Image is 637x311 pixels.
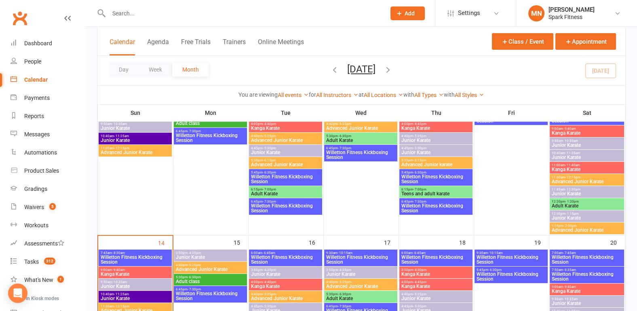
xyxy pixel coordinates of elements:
[401,203,471,213] span: Willetton Fitness Kickboxing Session
[405,10,415,17] span: Add
[338,268,351,272] span: - 4:35pm
[109,62,139,77] button: Day
[401,251,471,255] span: 6:00am
[413,305,426,308] span: - 5:30pm
[173,104,248,121] th: Mon
[263,146,276,150] span: - 5:30pm
[24,95,50,101] div: Payments
[401,255,471,264] span: Willetton Fitness Kickboxing Session
[49,203,56,210] span: 5
[251,146,321,150] span: 4:45pm
[316,92,359,98] a: All Instructors
[238,91,278,98] strong: You are viewing
[551,251,622,255] span: 7:00am
[455,92,484,98] a: All Styles
[175,251,245,255] span: 3:50pm
[401,188,471,191] span: 6:15pm
[114,292,129,296] span: - 11:25am
[551,216,622,220] span: Junior Karate
[24,258,39,265] div: Tasks
[100,292,170,296] span: 10:40am
[251,296,321,301] span: Advanced Junior Karate
[175,255,245,260] span: Junior Karate
[326,122,396,126] span: 4:40pm
[401,150,471,155] span: Junior Karate
[551,167,622,172] span: Kanga Karate
[100,272,170,277] span: Kanga Karate
[263,292,276,296] span: - 5:25pm
[309,235,323,249] div: 16
[11,71,85,89] a: Calendar
[534,235,549,249] div: 19
[112,268,125,272] span: - 9:40am
[309,91,316,98] strong: for
[106,8,380,19] input: Search...
[172,62,209,77] button: Month
[251,280,321,284] span: 4:00pm
[11,162,85,180] a: Product Sales
[548,13,595,21] div: Spark Fitness
[223,38,246,55] button: Trainers
[326,251,396,255] span: 9:30am
[413,200,426,203] span: - 7:30pm
[11,107,85,125] a: Reports
[413,188,426,191] span: - 7:00pm
[251,191,321,196] span: Adult Karate
[188,251,201,255] span: - 4:35pm
[549,104,625,121] th: Sat
[551,191,622,196] span: Junior Karate
[251,255,321,264] span: Willetton Fitness Kickboxing Session
[263,122,276,126] span: - 4:40pm
[251,150,321,155] span: Junior Karate
[551,228,622,233] span: Advanced Junior Karate
[278,92,309,98] a: All events
[175,291,245,301] span: Willetton Fitness Kickboxing Session
[24,277,53,283] div: What's New
[563,224,577,228] span: - 2:00pm
[98,104,173,121] th: Sun
[401,174,471,184] span: Willetton Fitness Kickboxing Session
[24,113,44,119] div: Reports
[100,150,170,155] span: Advanced Junior Karate
[175,263,245,267] span: 4:40pm
[24,149,57,156] div: Automations
[413,146,426,150] span: - 5:30pm
[188,288,201,291] span: - 7:30pm
[488,268,502,272] span: - 6:30pm
[551,163,622,167] span: 11:00am
[563,251,576,255] span: - 7:45am
[11,198,85,216] a: Waivers 5
[551,155,622,160] span: Junior Karate
[414,92,444,98] a: All Types
[551,200,622,203] span: 12:20pm
[401,305,471,308] span: 4:45pm
[413,159,426,162] span: - 6:15pm
[262,251,275,255] span: - 6:45am
[100,255,170,264] span: Willetton Fitness Kickboxing Session
[100,126,170,131] span: Junior Karate
[326,146,396,150] span: 6:45pm
[100,284,170,289] span: Junior Karate
[551,289,622,294] span: Kanga Karate
[251,138,321,143] span: Advanced Junior Karate
[158,236,173,249] div: 14
[565,212,579,216] span: - 1:15pm
[181,38,211,55] button: Free Trials
[401,284,471,289] span: Kanga Karate
[326,272,396,277] span: Junior Karate
[401,296,471,301] span: Junior Karate
[251,162,321,167] span: Advanced Junior Karate
[100,280,170,284] span: 9:50am
[551,131,622,135] span: Kanga Karate
[401,171,471,174] span: 5:45pm
[401,159,471,162] span: 5:30pm
[563,297,578,301] span: - 10:35am
[476,268,546,272] span: 5:45pm
[263,268,276,272] span: - 4:35pm
[551,179,622,184] span: Advanced Junior Karate
[251,134,321,138] span: 4:40pm
[474,104,549,121] th: Fri
[551,143,622,148] span: Junior Karate
[263,280,276,284] span: - 4:40pm
[551,151,622,155] span: 10:40am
